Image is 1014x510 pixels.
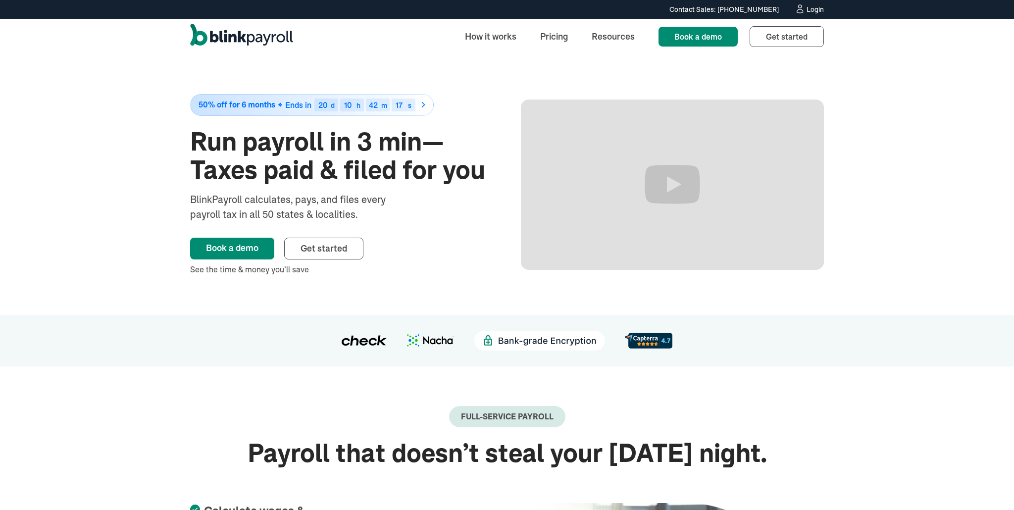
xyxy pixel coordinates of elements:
[674,32,722,42] span: Book a demo
[461,412,554,421] div: Full-Service payroll
[807,6,824,13] div: Login
[301,243,347,254] span: Get started
[344,100,352,110] span: 10
[331,102,335,109] div: d
[584,26,643,47] a: Resources
[659,27,738,47] a: Book a demo
[408,102,411,109] div: s
[521,100,824,270] iframe: Run Payroll in 3 min with BlinkPayroll
[199,101,275,109] span: 50% off for 6 months
[396,100,403,110] span: 17
[190,439,824,467] h2: Payroll that doesn’t steal your [DATE] night.
[190,24,293,50] a: home
[532,26,576,47] a: Pricing
[190,192,412,222] div: BlinkPayroll calculates, pays, and files every payroll tax in all 50 states & localities.
[625,333,672,348] img: d56c0860-961d-46a8-819e-eda1494028f8.svg
[381,102,387,109] div: m
[284,238,363,259] a: Get started
[190,128,493,184] h1: Run payroll in 3 min—Taxes paid & filed for you
[356,102,360,109] div: h
[285,100,311,110] span: Ends in
[369,100,378,110] span: 42
[669,4,779,15] div: Contact Sales: [PHONE_NUMBER]
[318,100,328,110] span: 20
[750,26,824,47] a: Get started
[795,4,824,15] a: Login
[766,32,808,42] span: Get started
[457,26,524,47] a: How it works
[190,238,274,259] a: Book a demo
[190,94,493,116] a: 50% off for 6 monthsEnds in20d10h42m17s
[190,263,493,275] div: See the time & money you’ll save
